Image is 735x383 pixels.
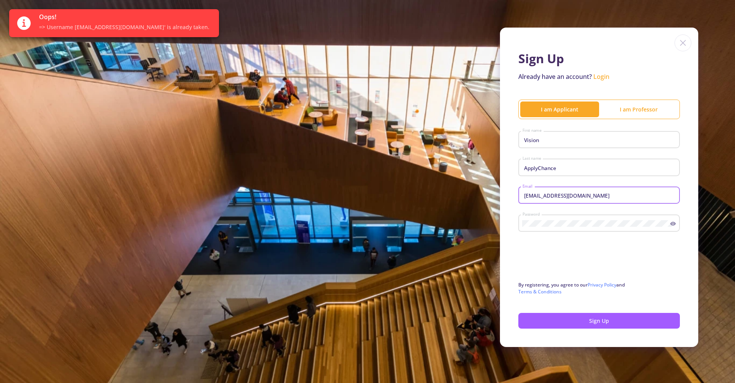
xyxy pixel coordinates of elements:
[39,23,213,31] span: => Username [EMAIL_ADDRESS][DOMAIN_NAME]' is already taken.
[518,51,680,66] h1: Sign Up
[518,288,562,295] a: Terms & Conditions
[518,313,680,329] button: Sign Up
[520,105,599,113] div: I am Applicant
[675,34,691,51] img: close icon
[39,12,213,21] span: Oops!
[518,72,680,81] p: Already have an account?
[518,246,635,275] iframe: reCAPTCHA
[588,282,616,288] a: Privacy Policy
[518,282,680,295] p: By registering, you agree to our and
[599,105,678,113] div: I am Professor
[593,72,609,81] a: Login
